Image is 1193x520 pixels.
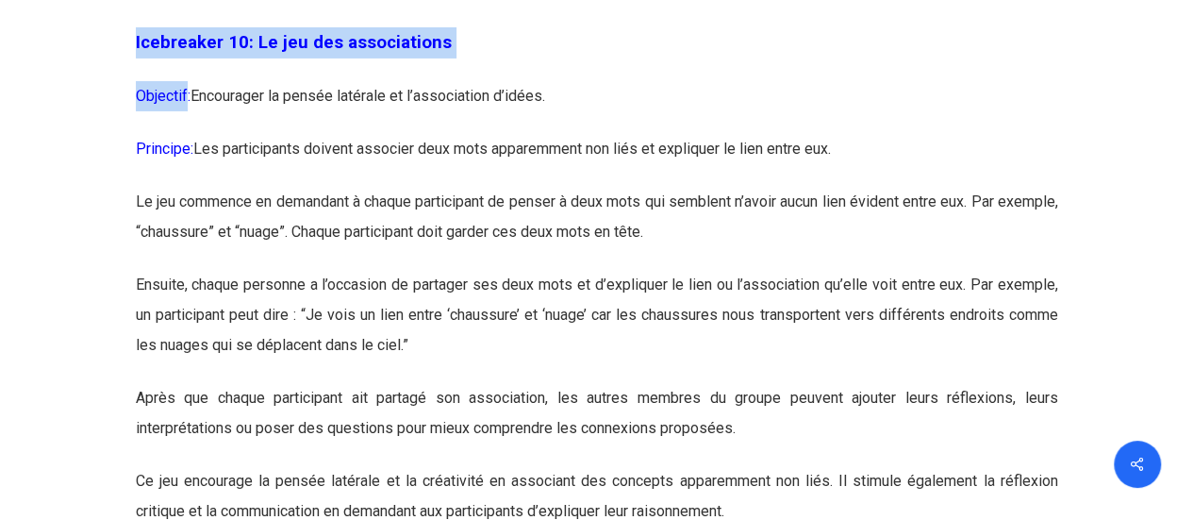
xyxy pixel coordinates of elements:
[136,32,452,53] span: Icebreaker 10: Le jeu des associations
[136,187,1058,270] p: Le jeu commence en demandant à chaque participant de penser à deux mots qui semblent n’avoir aucu...
[136,81,1058,134] p: Encourager la pensée latérale et l’association d’idées.
[136,270,1058,383] p: Ensuite, chaque personne a l’occasion de partager ses deux mots et d’expliquer le lien ou l’assoc...
[136,140,193,158] span: Principe:
[136,383,1058,466] p: Après que chaque participant ait partagé son association, les autres membres du groupe peuvent aj...
[136,134,1058,187] p: Les participants doivent associer deux mots apparemment non liés et expliquer le lien entre eux.
[136,87,191,105] span: Objectif:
